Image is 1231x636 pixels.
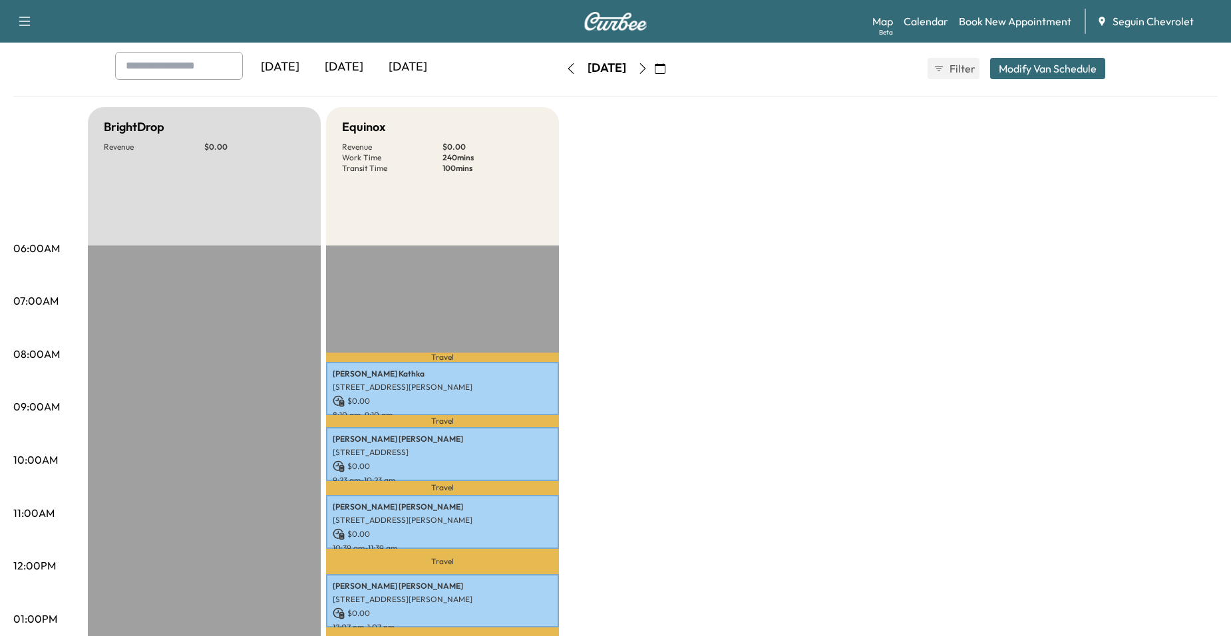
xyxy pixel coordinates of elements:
[1113,13,1194,29] span: Seguin Chevrolet
[342,142,442,152] p: Revenue
[333,622,552,633] p: 12:07 pm - 1:07 pm
[104,142,204,152] p: Revenue
[326,549,559,574] p: Travel
[333,581,552,591] p: [PERSON_NAME] [PERSON_NAME]
[333,460,552,472] p: $ 0.00
[333,502,552,512] p: [PERSON_NAME] [PERSON_NAME]
[333,369,552,379] p: [PERSON_NAME] Kathka
[333,475,552,486] p: 9:23 am - 10:23 am
[326,353,559,361] p: Travel
[13,293,59,309] p: 07:00AM
[342,163,442,174] p: Transit Time
[333,543,552,554] p: 10:39 am - 11:39 am
[13,452,58,468] p: 10:00AM
[333,410,552,420] p: 8:10 am - 9:10 am
[950,61,973,77] span: Filter
[333,434,552,444] p: [PERSON_NAME] [PERSON_NAME]
[442,152,543,163] p: 240 mins
[904,13,948,29] a: Calendar
[333,447,552,458] p: [STREET_ADDRESS]
[312,52,376,82] div: [DATE]
[879,27,893,37] div: Beta
[588,60,626,77] div: [DATE]
[333,607,552,619] p: $ 0.00
[442,142,543,152] p: $ 0.00
[872,13,893,29] a: MapBeta
[326,415,559,426] p: Travel
[13,611,57,627] p: 01:00PM
[13,557,56,573] p: 12:00PM
[990,58,1105,79] button: Modify Van Schedule
[13,398,60,414] p: 09:00AM
[333,382,552,393] p: [STREET_ADDRESS][PERSON_NAME]
[376,52,440,82] div: [DATE]
[442,163,543,174] p: 100 mins
[104,118,164,136] h5: BrightDrop
[248,52,312,82] div: [DATE]
[13,240,60,256] p: 06:00AM
[13,346,60,362] p: 08:00AM
[333,395,552,407] p: $ 0.00
[333,515,552,526] p: [STREET_ADDRESS][PERSON_NAME]
[959,13,1071,29] a: Book New Appointment
[326,481,559,496] p: Travel
[928,58,979,79] button: Filter
[342,152,442,163] p: Work Time
[13,505,55,521] p: 11:00AM
[204,142,305,152] p: $ 0.00
[333,594,552,605] p: [STREET_ADDRESS][PERSON_NAME]
[333,528,552,540] p: $ 0.00
[584,12,647,31] img: Curbee Logo
[342,118,385,136] h5: Equinox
